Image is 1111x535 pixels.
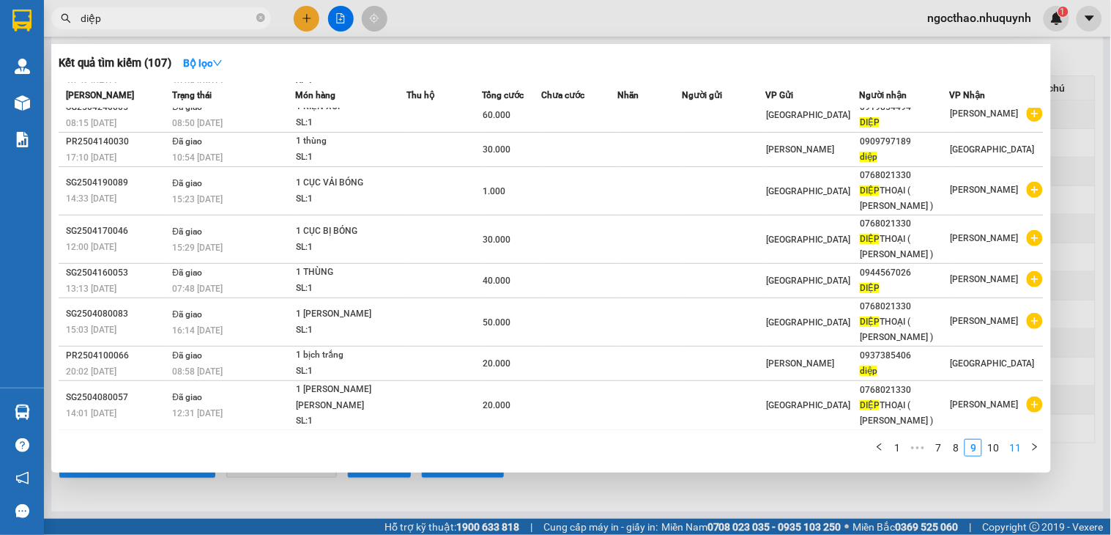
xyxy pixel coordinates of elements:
span: notification [15,471,29,485]
span: question-circle [15,438,29,452]
strong: 342 [PERSON_NAME], P1, Q10, TP.HCM - 0931 556 979 [6,55,212,89]
button: Bộ lọcdown [171,51,234,75]
div: SL: 1 [296,322,406,339]
a: 10 [983,440,1003,456]
li: Next Page [1026,439,1044,457]
span: 08:50 [DATE] [172,118,223,128]
span: Người nhận [859,90,907,100]
span: [GEOGRAPHIC_DATA] [766,186,850,196]
li: 8 [947,439,965,457]
span: [PERSON_NAME] [951,233,1019,243]
div: THOẠI ( [PERSON_NAME] ) [860,232,949,262]
span: Người gửi [683,90,723,100]
span: DIỆP [860,400,880,410]
span: 40.000 [483,276,510,286]
div: 0937385406 [860,348,949,364]
span: 15:29 [DATE] [172,243,223,253]
span: [GEOGRAPHIC_DATA] [766,400,850,410]
span: 14:33 [DATE] [66,193,116,204]
div: SL: 1 [296,150,406,166]
span: diệp [860,366,877,376]
span: Thu hộ [406,90,434,100]
span: Món hàng [295,90,335,100]
span: 20.000 [483,400,510,410]
span: 12:31 [DATE] [172,408,223,418]
div: THOẠI ( [PERSON_NAME] ) [860,314,949,345]
div: SL: 1 [296,364,406,380]
span: plus-circle [1027,313,1043,329]
div: PR2504100066 [66,348,168,364]
span: ••• [906,439,929,457]
span: 30.000 [483,144,510,155]
span: plus-circle [1027,230,1043,246]
span: [GEOGRAPHIC_DATA] [766,276,850,286]
span: Đã giao [172,226,202,237]
div: 1 CỤC BỊ BÓNG [296,224,406,240]
div: 0768021330 [860,168,949,183]
span: [PERSON_NAME] [766,144,834,155]
div: 0944567026 [860,265,949,281]
strong: NHƯ QUỲNH [40,6,179,34]
span: [PERSON_NAME] [766,358,834,369]
span: DIỆP [860,283,880,293]
img: solution-icon [15,132,30,147]
span: Tổng cước [482,90,524,100]
span: message [15,504,29,518]
span: plus-circle [1027,106,1043,122]
div: SG2504080057 [66,390,168,405]
input: Tìm tên, số ĐT hoặc mã đơn [81,10,253,26]
span: Đã giao [172,350,202,361]
span: DIỆP [860,234,880,244]
span: 12:00 [DATE] [66,242,116,252]
span: search [61,13,71,23]
span: close-circle [256,13,265,22]
button: left [871,439,888,457]
div: SG2504160053 [66,265,168,281]
span: 50.000 [483,317,510,328]
img: warehouse-icon [15,59,30,74]
span: 08:15 [DATE] [66,118,116,128]
span: VP Nhận [950,90,986,100]
li: Previous 5 Pages [906,439,929,457]
a: 1 [889,440,905,456]
span: 17:10 [DATE] [66,152,116,163]
span: [PERSON_NAME] [951,108,1019,119]
a: 8 [948,440,964,456]
div: SL: 1 [296,240,406,256]
span: close-circle [256,12,265,26]
span: 30.000 [483,235,510,245]
div: 0909797189 [860,134,949,150]
span: Đã giao [172,392,202,402]
span: DIỆP [860,117,880,128]
span: 20.000 [483,358,510,369]
li: 11 [1004,439,1026,457]
div: THOẠI ( [PERSON_NAME] ) [860,183,949,214]
div: SL: 1 [296,115,406,131]
div: 0768021330 [860,216,949,232]
span: Nhãn [618,90,639,100]
h3: Kết quả tìm kiếm ( 107 ) [59,56,171,71]
div: SG2504080083 [66,306,168,322]
span: [PERSON_NAME] [951,274,1019,284]
span: [GEOGRAPHIC_DATA] [951,358,1035,369]
div: 1 bịch trắng [296,347,406,364]
div: 1 THÙNG [296,265,406,281]
span: DIỆP [860,317,880,327]
div: SL: 1 [296,281,406,297]
span: [GEOGRAPHIC_DATA] [766,317,850,328]
div: 0768021330 [860,299,949,314]
span: 60.000 [483,110,510,120]
div: 1 [PERSON_NAME] [296,306,406,322]
span: [PERSON_NAME] [66,90,134,100]
span: plus-circle [1027,396,1043,413]
div: THOẠI ( [PERSON_NAME] ) [860,398,949,429]
span: diệp [860,152,877,162]
div: SG2504170046 [66,224,168,239]
span: DIỆP [860,185,880,196]
span: 13:13 [DATE] [66,284,116,294]
span: Chưa cước [541,90,584,100]
span: plus-circle [1027,182,1043,198]
div: 0768021330 [860,383,949,398]
span: [GEOGRAPHIC_DATA] [951,144,1035,155]
a: 9 [965,440,981,456]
